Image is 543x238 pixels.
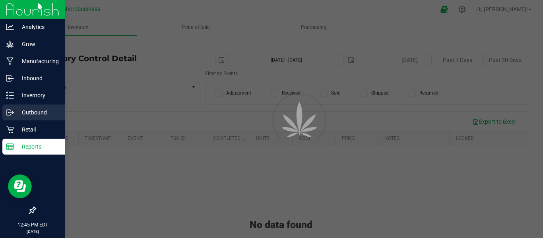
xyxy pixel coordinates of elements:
[14,142,62,151] p: Reports
[6,108,14,116] inline-svg: Outbound
[4,221,62,228] p: 12:45 PM EDT
[14,74,62,83] p: Inbound
[14,125,62,134] p: Retail
[14,39,62,49] p: Grow
[6,74,14,82] inline-svg: Inbound
[14,22,62,32] p: Analytics
[6,126,14,134] inline-svg: Retail
[6,57,14,65] inline-svg: Manufacturing
[6,91,14,99] inline-svg: Inventory
[14,108,62,117] p: Outbound
[6,40,14,48] inline-svg: Grow
[4,228,62,234] p: [DATE]
[6,23,14,31] inline-svg: Analytics
[6,143,14,151] inline-svg: Reports
[14,56,62,66] p: Manufacturing
[8,174,32,198] iframe: Resource center
[14,91,62,100] p: Inventory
